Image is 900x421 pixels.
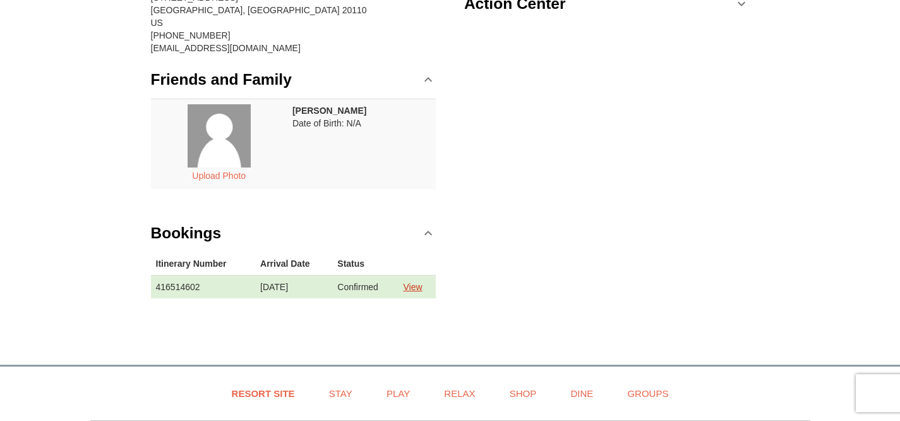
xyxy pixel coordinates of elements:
[185,168,253,184] button: Upload Photo
[151,221,222,246] h3: Bookings
[255,275,332,298] td: [DATE]
[403,282,422,292] a: View
[287,99,436,189] td: Date of Birth: N/A
[428,379,491,408] a: Relax
[151,252,256,276] th: Itinerary Number
[292,106,366,116] strong: [PERSON_NAME]
[216,379,311,408] a: Resort Site
[371,379,426,408] a: Play
[332,275,398,298] td: Confirmed
[151,61,436,99] a: Friends and Family
[151,214,436,252] a: Bookings
[151,275,256,298] td: 416514602
[555,379,609,408] a: Dine
[188,104,251,168] img: placeholder.jpg
[151,67,292,92] h3: Friends and Family
[611,379,684,408] a: Groups
[313,379,368,408] a: Stay
[494,379,553,408] a: Shop
[332,252,398,276] th: Status
[255,252,332,276] th: Arrival Date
